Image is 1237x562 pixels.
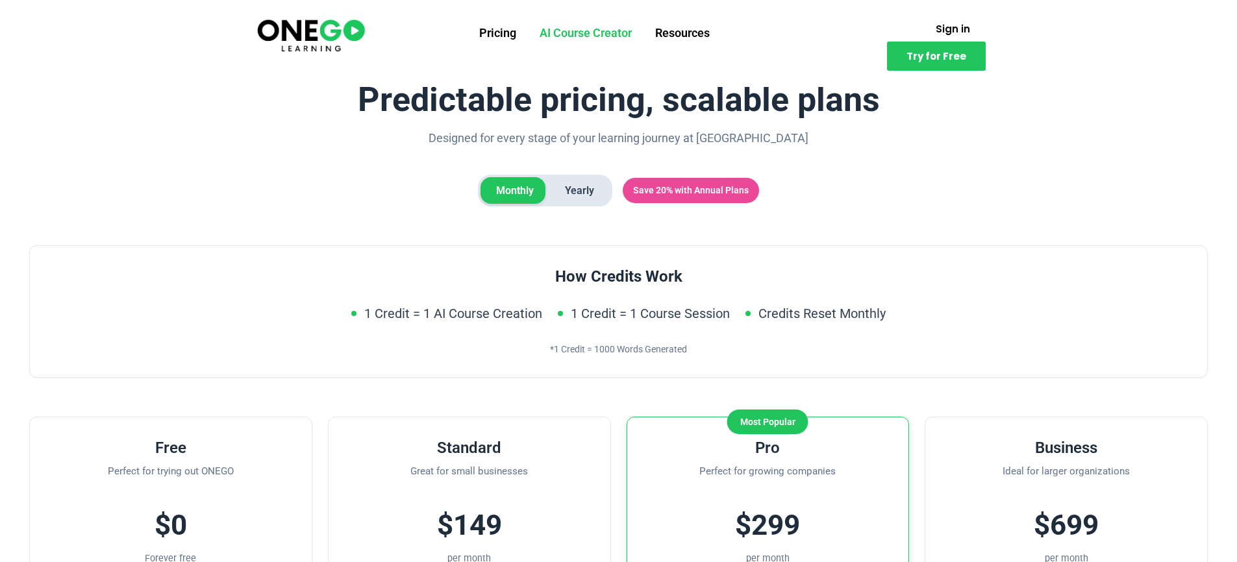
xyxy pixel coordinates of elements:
[623,178,759,202] span: Save 20% with Annual Plans
[727,409,808,434] div: Most Popular
[481,177,549,204] span: Monthly
[51,342,1186,356] div: *1 Credit = 1000 Words Generated
[29,81,1208,118] h1: Predictable pricing, scalable plans
[51,502,291,548] div: $0
[946,502,1186,548] div: $699
[946,438,1186,458] h3: Business
[648,502,888,548] div: $299
[571,303,730,324] span: 1 Credit = 1 Course Session
[887,42,986,71] a: Try for Free
[920,16,986,42] a: Sign in
[648,438,888,458] h3: Pro
[549,177,610,204] span: Yearly
[364,303,542,324] span: 1 Credit = 1 AI Course Creation
[51,438,291,458] h3: Free
[349,502,590,548] div: $149
[51,267,1186,287] h3: How Credits Work
[349,463,590,489] p: Great for small businesses
[758,303,886,324] span: Credits Reset Monthly
[51,463,291,489] p: Perfect for trying out ONEGO
[936,24,970,34] span: Sign in
[468,16,528,50] a: Pricing
[906,51,966,61] span: Try for Free
[648,463,888,489] p: Perfect for growing companies
[946,463,1186,489] p: Ideal for larger organizations
[528,16,643,50] a: AI Course Creator
[643,16,721,50] a: Resources
[408,128,830,149] p: Designed for every stage of your learning journey at [GEOGRAPHIC_DATA]
[349,438,590,458] h3: Standard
